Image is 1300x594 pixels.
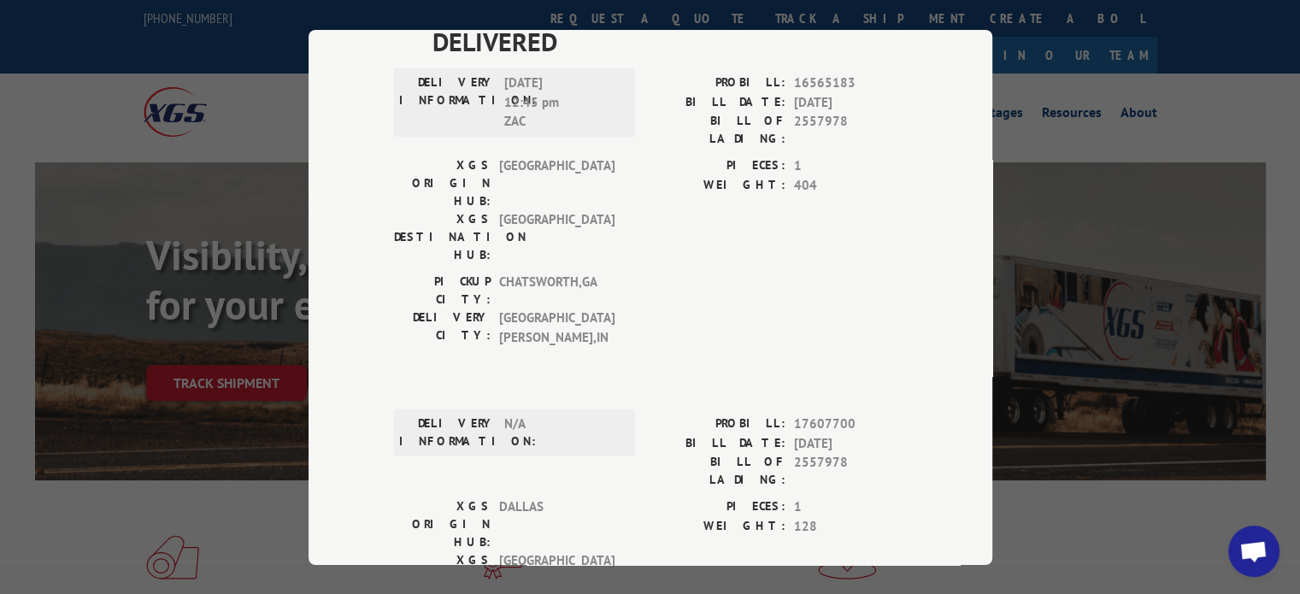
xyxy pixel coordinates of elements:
span: 1 [794,497,907,517]
span: [DATE] [794,92,907,112]
div: Open chat [1228,526,1279,577]
label: BILL DATE: [650,92,785,112]
span: [DATE] 12:45 pm ZAC [504,74,620,132]
span: [GEOGRAPHIC_DATA] [499,210,615,264]
span: 1 [794,156,907,176]
span: [GEOGRAPHIC_DATA][PERSON_NAME] , IN [499,309,615,347]
label: WEIGHT: [650,175,785,195]
label: XGS ORIGIN HUB: [394,156,491,210]
label: PROBILL: [650,415,785,434]
label: XGS ORIGIN HUB: [394,497,491,551]
span: 17607700 [794,415,907,434]
span: [GEOGRAPHIC_DATA] [499,156,615,210]
label: PICKUP CITY: [394,273,491,309]
label: PIECES: [650,497,785,517]
label: DELIVERY INFORMATION: [399,74,496,132]
span: CHATSWORTH , GA [499,273,615,309]
span: DALLAS [499,497,615,551]
label: BILL OF LADING: [650,112,785,148]
span: N/A [504,415,620,450]
label: BILL DATE: [650,433,785,453]
label: BILL OF LADING: [650,453,785,489]
span: 2557978 [794,453,907,489]
label: WEIGHT: [650,516,785,536]
label: PIECES: [650,156,785,176]
label: DELIVERY CITY: [394,309,491,347]
span: DELIVERED [432,22,907,61]
span: [DATE] [794,433,907,453]
span: 16565183 [794,74,907,93]
span: 404 [794,175,907,195]
label: PROBILL: [650,74,785,93]
span: 2557978 [794,112,907,148]
label: XGS DESTINATION HUB: [394,210,491,264]
label: DELIVERY INFORMATION: [399,415,496,450]
span: 128 [794,516,907,536]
